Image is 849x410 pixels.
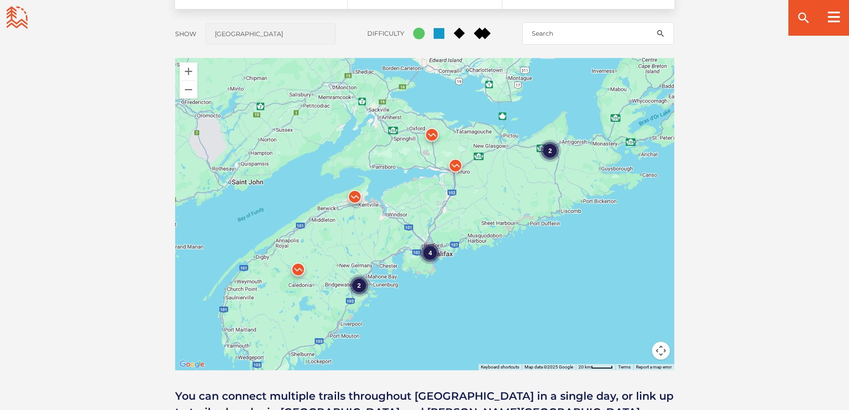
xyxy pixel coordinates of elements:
ion-icon: search [656,29,665,38]
span: 20 km [578,364,591,369]
a: Report a map error [636,364,672,369]
ion-icon: search [796,11,811,25]
button: Map camera controls [652,342,670,360]
button: search [647,22,674,45]
div: 2 [539,140,561,162]
label: Show [175,30,197,38]
div: 4 [419,242,441,264]
button: Keyboard shortcuts [481,364,519,370]
img: Google [177,359,207,370]
button: Zoom out [180,81,197,99]
a: Open this area in Google Maps (opens a new window) [177,359,207,370]
a: Terms (opens in new tab) [618,364,631,369]
label: Difficulty [367,29,404,37]
span: Map data ©2025 Google [525,364,573,369]
button: Map Scale: 20 km per 45 pixels [576,364,615,370]
input: Search [522,22,674,45]
div: 2 [348,274,370,297]
button: Zoom in [180,62,197,80]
